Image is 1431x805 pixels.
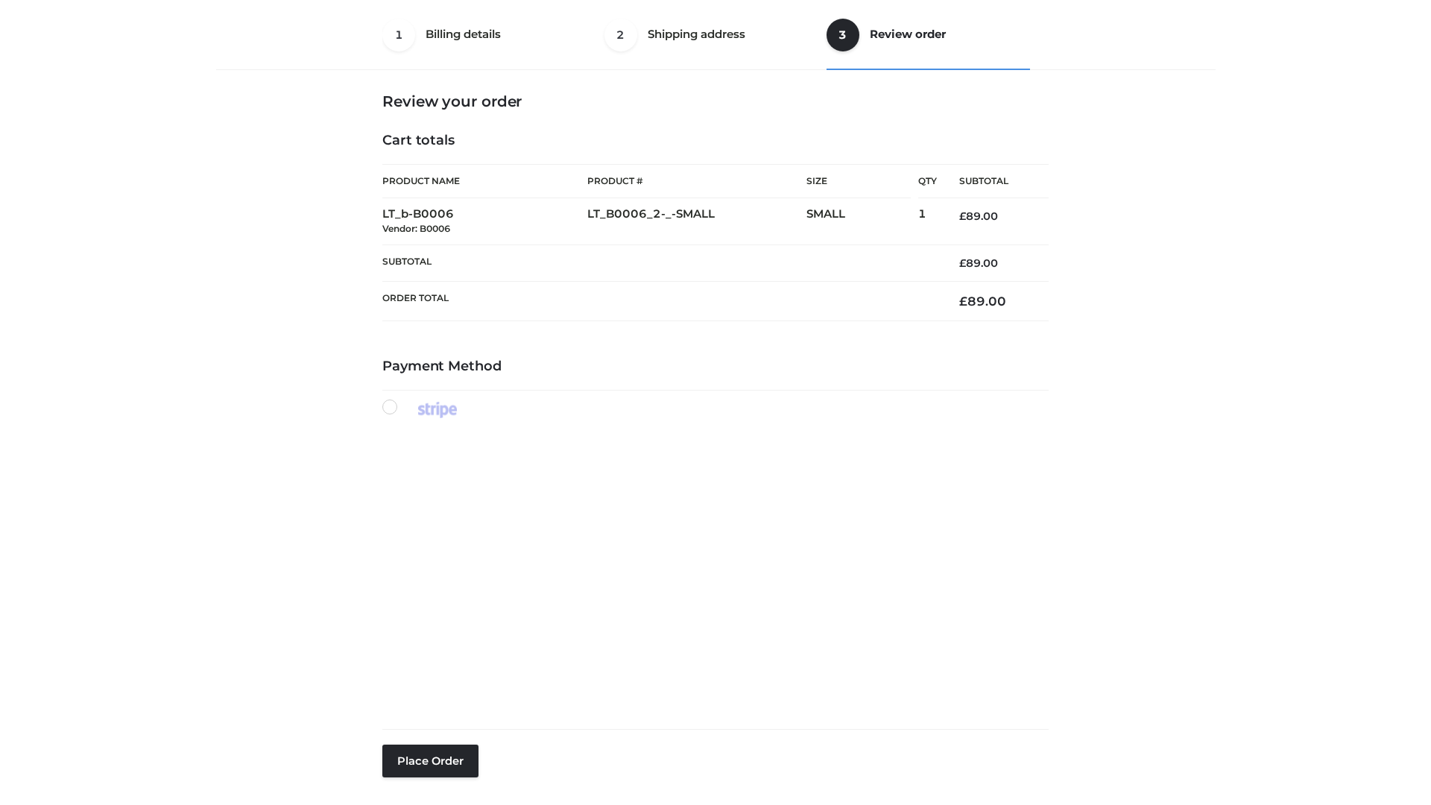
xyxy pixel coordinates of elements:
[382,198,587,245] td: LT_b-B0006
[959,256,998,270] bdi: 89.00
[382,133,1049,149] h4: Cart totals
[918,198,937,245] td: 1
[959,209,998,223] bdi: 89.00
[382,244,937,281] th: Subtotal
[959,294,1006,309] bdi: 89.00
[382,282,937,321] th: Order Total
[379,434,1046,704] iframe: Secure payment input frame
[382,223,450,234] small: Vendor: B0006
[937,165,1049,198] th: Subtotal
[382,359,1049,375] h4: Payment Method
[382,92,1049,110] h3: Review your order
[918,164,937,198] th: Qty
[959,294,967,309] span: £
[382,164,587,198] th: Product Name
[959,256,966,270] span: £
[587,164,806,198] th: Product #
[806,198,918,245] td: SMALL
[587,198,806,245] td: LT_B0006_2-_-SMALL
[806,165,911,198] th: Size
[959,209,966,223] span: £
[382,745,478,777] button: Place order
